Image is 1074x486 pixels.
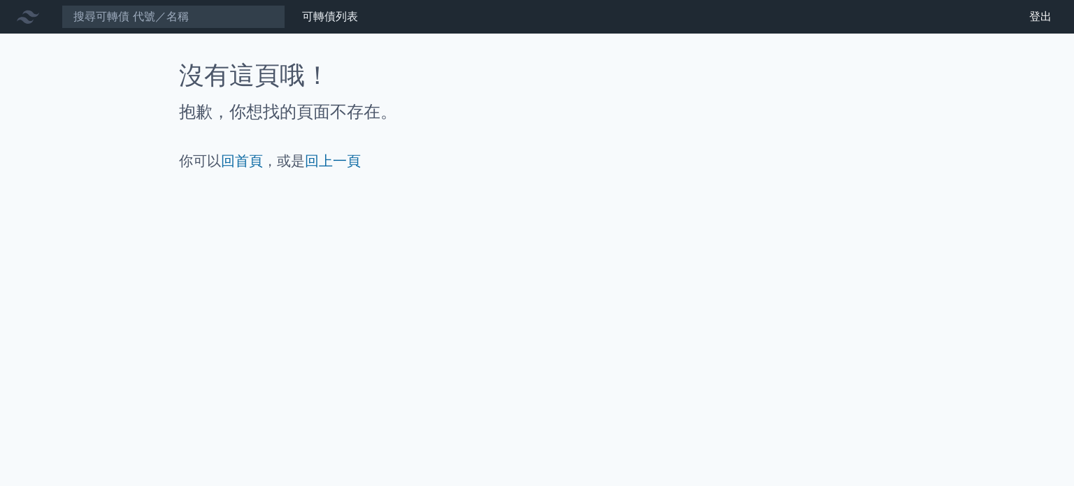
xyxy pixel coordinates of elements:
a: 登出 [1018,6,1063,28]
a: 回上一頁 [305,152,361,169]
a: 可轉債列表 [302,10,358,23]
p: 你可以 ，或是 [179,151,895,171]
h2: 抱歉，你想找的頁面不存在。 [179,101,895,123]
a: 回首頁 [221,152,263,169]
h1: 沒有這頁哦！ [179,62,895,90]
input: 搜尋可轉債 代號／名稱 [62,5,285,29]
